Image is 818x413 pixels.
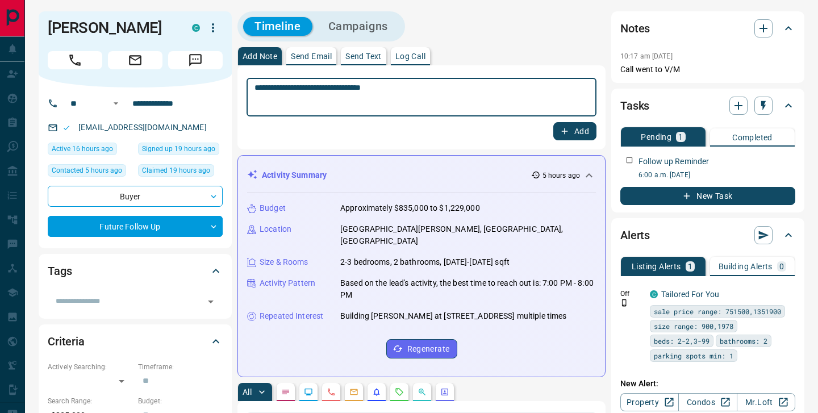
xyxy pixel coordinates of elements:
div: condos.ca [192,24,200,32]
p: Location [260,223,291,235]
div: Future Follow Up [48,216,223,237]
p: Approximately $835,000 to $1,229,000 [340,202,480,214]
p: Listing Alerts [632,262,681,270]
div: Notes [620,15,795,42]
div: Tags [48,257,223,285]
p: 6:00 a.m. [DATE] [638,170,795,180]
div: Sun Sep 14 2025 [138,164,223,180]
div: Tasks [620,92,795,119]
span: Call [48,51,102,69]
div: Alerts [620,222,795,249]
svg: Agent Actions [440,387,449,397]
div: Sun Sep 14 2025 [138,143,223,158]
button: Open [203,294,219,310]
p: Search Range: [48,396,132,406]
h1: [PERSON_NAME] [48,19,175,37]
svg: Push Notification Only [620,299,628,307]
p: Repeated Interest [260,310,323,322]
p: 10:17 am [DATE] [620,52,673,60]
p: Building [PERSON_NAME] at [STREET_ADDRESS] multiple times [340,310,567,322]
a: Property [620,393,679,411]
p: Pending [641,133,671,141]
span: sale price range: 751500,1351900 [654,306,781,317]
p: 1 [678,133,683,141]
h2: Notes [620,19,650,37]
h2: Criteria [48,332,85,351]
p: Building Alerts [719,262,773,270]
p: Send Text [345,52,382,60]
p: Activity Pattern [260,277,315,289]
div: Buyer [48,186,223,207]
p: Log Call [395,52,425,60]
p: Off [620,289,643,299]
a: Tailored For You [661,290,719,299]
div: condos.ca [650,290,658,298]
p: Completed [732,134,773,141]
svg: Emails [349,387,358,397]
h2: Tags [48,262,72,280]
div: Sun Sep 14 2025 [48,143,132,158]
p: Budget: [138,396,223,406]
svg: Email Valid [62,124,70,132]
svg: Calls [327,387,336,397]
button: New Task [620,187,795,205]
h2: Alerts [620,226,650,244]
div: Mon Sep 15 2025 [48,164,132,180]
p: [GEOGRAPHIC_DATA][PERSON_NAME], [GEOGRAPHIC_DATA], [GEOGRAPHIC_DATA] [340,223,596,247]
p: Size & Rooms [260,256,308,268]
p: Timeframe: [138,362,223,372]
span: size range: 900,1978 [654,320,733,332]
a: Condos [678,393,737,411]
span: bathrooms: 2 [720,335,767,347]
p: Follow up Reminder [638,156,709,168]
p: New Alert: [620,378,795,390]
svg: Listing Alerts [372,387,381,397]
p: Send Email [291,52,332,60]
span: Active 16 hours ago [52,143,113,155]
p: All [243,388,252,396]
svg: Requests [395,387,404,397]
span: parking spots min: 1 [654,350,733,361]
a: [EMAIL_ADDRESS][DOMAIN_NAME] [78,123,207,132]
span: Contacted 5 hours ago [52,165,122,176]
p: Based on the lead's activity, the best time to reach out is: 7:00 PM - 8:00 PM [340,277,596,301]
p: 0 [779,262,784,270]
span: Claimed 19 hours ago [142,165,210,176]
p: 2-3 bedrooms, 2 bathrooms, [DATE]-[DATE] sqft [340,256,510,268]
p: Budget [260,202,286,214]
span: Message [168,51,223,69]
a: Mr.Loft [737,393,795,411]
button: Campaigns [317,17,399,36]
svg: Opportunities [418,387,427,397]
svg: Lead Browsing Activity [304,387,313,397]
p: 1 [688,262,692,270]
h2: Tasks [620,97,649,115]
div: Activity Summary5 hours ago [247,165,596,186]
button: Add [553,122,596,140]
button: Timeline [243,17,312,36]
p: Add Note [243,52,277,60]
div: Criteria [48,328,223,355]
span: Signed up 19 hours ago [142,143,215,155]
p: Activity Summary [262,169,327,181]
button: Regenerate [386,339,457,358]
svg: Notes [281,387,290,397]
span: beds: 2-2,3-99 [654,335,710,347]
p: Actively Searching: [48,362,132,372]
p: Call went to V/M [620,64,795,76]
p: 5 hours ago [542,170,580,181]
span: Email [108,51,162,69]
button: Open [109,97,123,110]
